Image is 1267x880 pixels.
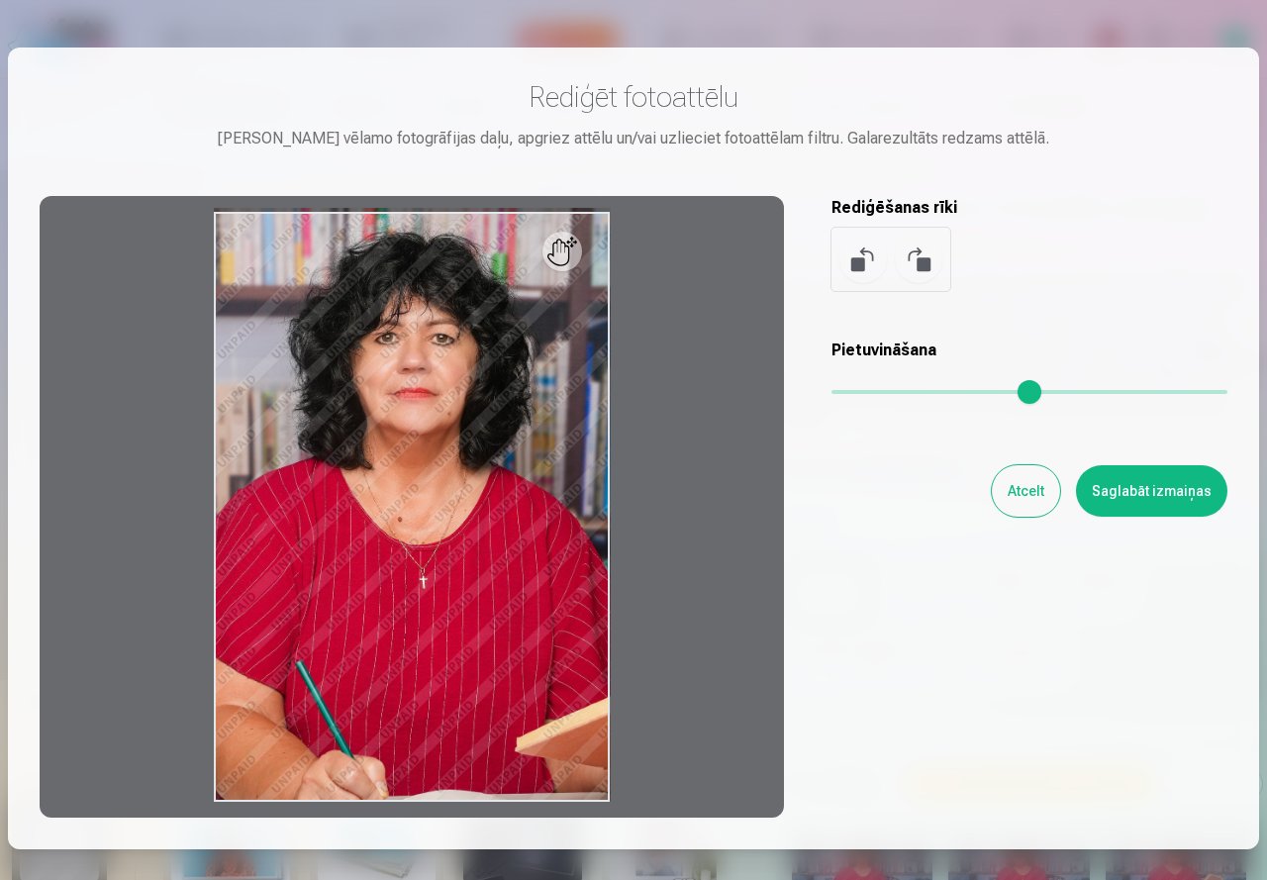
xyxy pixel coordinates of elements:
[1076,465,1227,517] button: Saglabāt izmaiņas
[992,465,1060,517] button: Atcelt
[40,79,1227,115] h3: Rediģēt fotoattēlu
[40,127,1227,150] div: [PERSON_NAME] vēlamo fotogrāfijas daļu, apgriez attēlu un/vai uzlieciet fotoattēlam filtru. Galar...
[831,196,1227,220] h5: Rediģēšanas rīki
[831,339,1227,362] h5: Pietuvināšana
